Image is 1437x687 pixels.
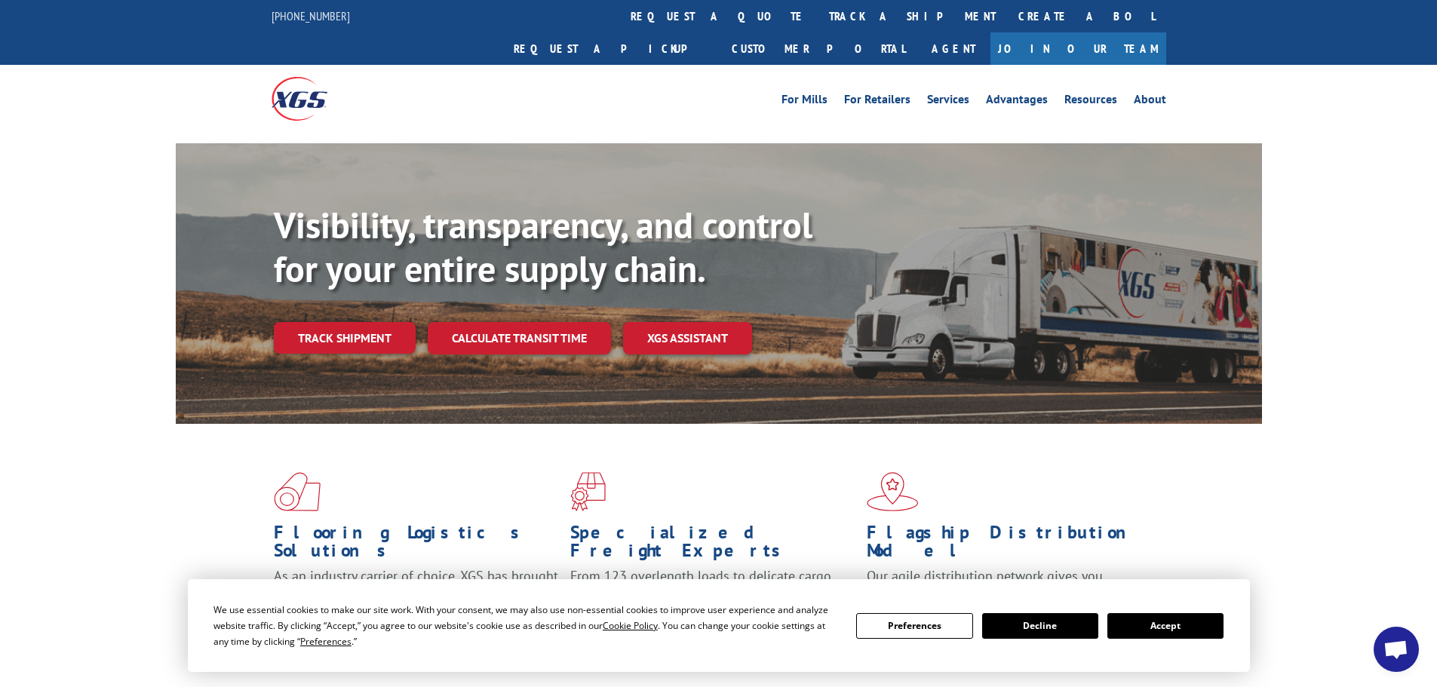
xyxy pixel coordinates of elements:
[1374,627,1419,672] div: Open chat
[867,523,1152,567] h1: Flagship Distribution Model
[867,567,1144,603] span: Our agile distribution network gives you nationwide inventory management on demand.
[927,94,969,110] a: Services
[720,32,917,65] a: Customer Portal
[856,613,972,639] button: Preferences
[570,523,855,567] h1: Specialized Freight Experts
[603,619,658,632] span: Cookie Policy
[623,322,752,354] a: XGS ASSISTANT
[272,8,350,23] a: [PHONE_NUMBER]
[300,635,352,648] span: Preferences
[502,32,720,65] a: Request a pickup
[1134,94,1166,110] a: About
[1064,94,1117,110] a: Resources
[986,94,1048,110] a: Advantages
[428,322,611,354] a: Calculate transit time
[570,567,855,634] p: From 123 overlength loads to delicate cargo, our experienced staff knows the best way to move you...
[274,322,416,354] a: Track shipment
[867,472,919,511] img: xgs-icon-flagship-distribution-model-red
[274,523,559,567] h1: Flooring Logistics Solutions
[274,567,558,621] span: As an industry carrier of choice, XGS has brought innovation and dedication to flooring logistics...
[188,579,1250,672] div: Cookie Consent Prompt
[982,613,1098,639] button: Decline
[781,94,828,110] a: For Mills
[274,472,321,511] img: xgs-icon-total-supply-chain-intelligence-red
[274,201,812,292] b: Visibility, transparency, and control for your entire supply chain.
[990,32,1166,65] a: Join Our Team
[917,32,990,65] a: Agent
[1107,613,1224,639] button: Accept
[570,472,606,511] img: xgs-icon-focused-on-flooring-red
[213,602,838,649] div: We use essential cookies to make our site work. With your consent, we may also use non-essential ...
[844,94,910,110] a: For Retailers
